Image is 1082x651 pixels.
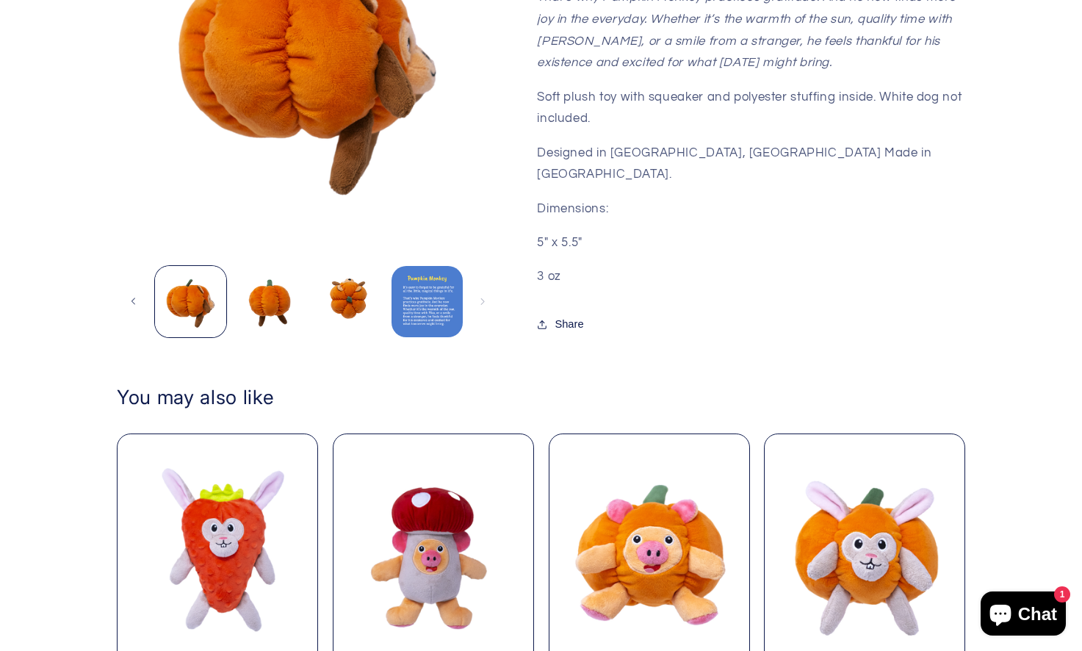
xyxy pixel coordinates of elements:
p: Soft plush toy with squeaker and polyester stuffing inside. White dog not included. [537,86,965,129]
span: 3 oz [537,270,561,283]
p: Dimensions: [537,198,965,220]
h2: You may also like [117,385,965,410]
button: Slide left [117,285,149,317]
button: Load image 5 in gallery view [313,266,384,337]
button: Load image 3 in gallery view [155,266,226,337]
span: 5" x 5.5" [537,236,583,249]
button: Slide right [466,285,499,317]
button: Load image 6 in gallery view [392,266,463,337]
button: Load image 4 in gallery view [234,266,305,337]
inbox-online-store-chat: Shopify online store chat [976,591,1070,639]
p: Designed in [GEOGRAPHIC_DATA], [GEOGRAPHIC_DATA] Made in [GEOGRAPHIC_DATA]. [537,142,965,185]
button: Share [537,307,588,341]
